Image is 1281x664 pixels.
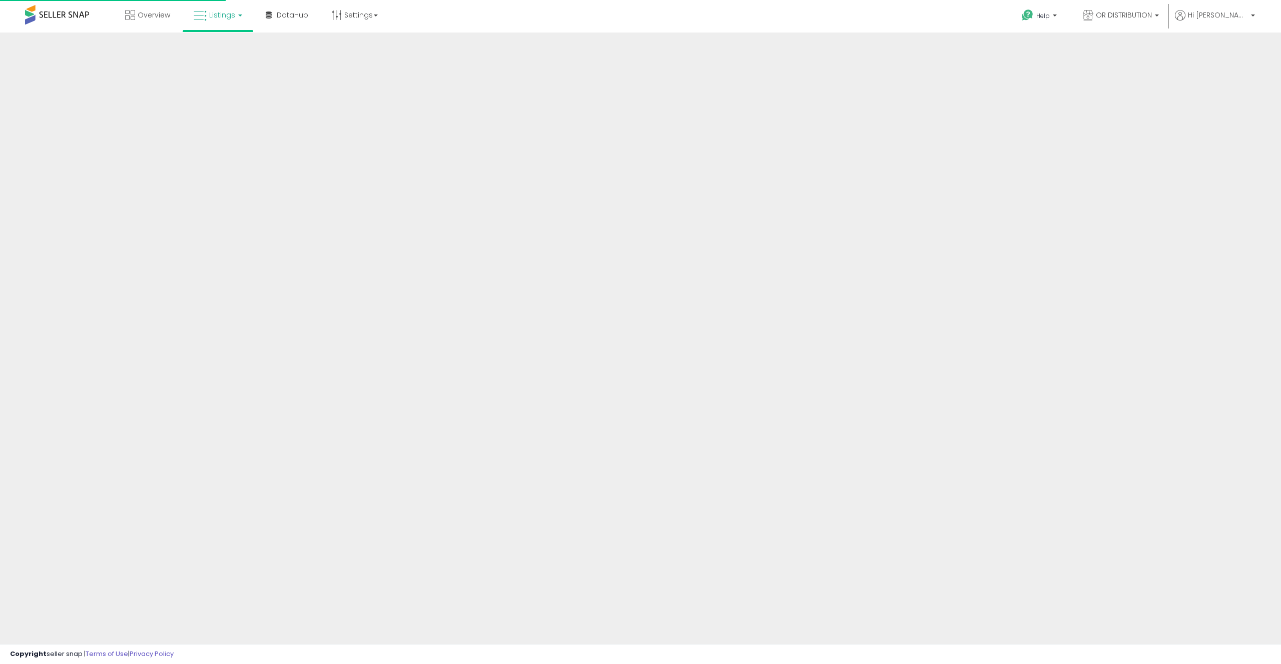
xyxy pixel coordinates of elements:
[1188,10,1248,20] span: Hi [PERSON_NAME]
[1014,1,1067,32] a: Help
[277,10,308,20] span: DataHub
[1096,10,1152,20] span: OR DISTRIBUTION
[1175,10,1255,32] a: Hi [PERSON_NAME]
[138,10,170,20] span: Overview
[1036,11,1050,20] span: Help
[1021,9,1034,21] i: Get Help
[209,10,235,20] span: Listings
